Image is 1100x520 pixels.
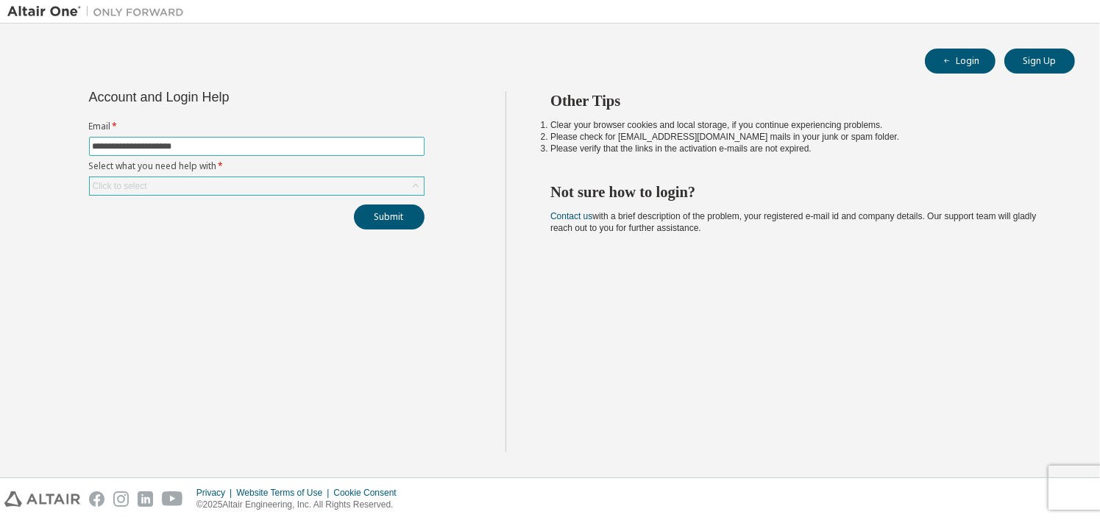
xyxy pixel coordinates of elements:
[90,177,424,195] div: Click to select
[4,491,80,507] img: altair_logo.svg
[89,491,104,507] img: facebook.svg
[113,491,129,507] img: instagram.svg
[89,91,358,103] div: Account and Login Help
[89,160,425,172] label: Select what you need help with
[925,49,996,74] button: Login
[550,119,1048,131] li: Clear your browser cookies and local storage, if you continue experiencing problems.
[93,180,147,192] div: Click to select
[550,211,1036,233] span: with a brief description of the problem, your registered e-mail id and company details. Our suppo...
[333,487,405,499] div: Cookie Consent
[550,182,1048,202] h2: Not sure how to login?
[236,487,333,499] div: Website Terms of Use
[7,4,191,19] img: Altair One
[196,487,236,499] div: Privacy
[196,499,405,511] p: © 2025 Altair Engineering, Inc. All Rights Reserved.
[1004,49,1075,74] button: Sign Up
[162,491,183,507] img: youtube.svg
[550,131,1048,143] li: Please check for [EMAIL_ADDRESS][DOMAIN_NAME] mails in your junk or spam folder.
[550,91,1048,110] h2: Other Tips
[89,121,425,132] label: Email
[550,143,1048,154] li: Please verify that the links in the activation e-mails are not expired.
[550,211,592,221] a: Contact us
[138,491,153,507] img: linkedin.svg
[354,204,425,229] button: Submit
